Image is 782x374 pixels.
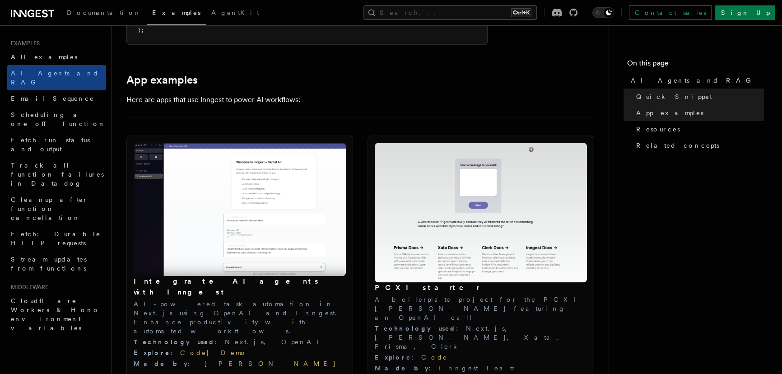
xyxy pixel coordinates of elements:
[11,256,87,272] span: Stream updates from functions
[627,58,764,72] h4: On this page
[511,8,531,17] kbd: Ctrl+K
[11,111,106,127] span: Scheduling a one-off function
[375,295,587,322] p: A boilerplate project for the PCXI [PERSON_NAME] featuring an OpenAI call
[134,349,180,356] span: Explore :
[7,251,106,276] a: Stream updates from functions
[636,141,719,150] span: Related concepts
[11,136,90,153] span: Fetch run status and output
[11,196,88,221] span: Cleanup after function cancellation
[11,53,77,61] span: All examples
[134,348,346,357] div: |
[375,354,421,361] span: Explore :
[206,3,265,24] a: AgentKit
[633,121,764,137] a: Resources
[11,162,104,187] span: Track all function failures in Datadog
[629,5,712,20] a: Contact sales
[636,125,680,134] span: Resources
[375,365,438,372] span: Made by :
[7,65,106,90] a: AI Agents and RAG
[375,143,587,282] img: PCXI starter
[197,360,336,367] a: [PERSON_NAME]
[7,107,106,132] a: Scheduling a one-off function
[134,337,346,346] div: Next.js, OpenAI
[134,299,346,336] p: AI-powered task automation in Next.js using OpenAI and Inngest. Enhance productivity with automat...
[636,108,703,117] span: App examples
[633,137,764,154] a: Related concepts
[715,5,775,20] a: Sign Up
[134,360,197,367] span: Made by :
[134,143,346,276] img: Integrate AI agents with Inngest
[61,3,147,24] a: Documentation
[211,9,259,16] span: AgentKit
[633,89,764,105] a: Quick Snippet
[7,293,106,336] a: Cloudflare Workers & Hono environment variables
[134,338,225,346] span: Technology used :
[11,230,101,247] span: Fetch: Durable HTTP requests
[7,192,106,226] a: Cleanup after function cancellation
[7,157,106,192] a: Track all function failures in Datadog
[7,90,106,107] a: Email Sequence
[633,105,764,121] a: App examples
[221,349,247,356] a: Demo
[636,92,712,101] span: Quick Snippet
[627,72,764,89] a: AI Agents and RAG
[11,297,100,332] span: Cloudflare Workers & Hono environment variables
[7,49,106,65] a: All examples
[421,354,448,361] a: Code
[126,93,488,106] p: Here are apps that use Inngest to power AI workflows:
[7,284,48,291] span: Middleware
[363,5,537,20] button: Search...Ctrl+K
[147,3,206,25] a: Examples
[375,282,587,293] h3: PCXI starter
[134,276,346,298] h3: Integrate AI agents with Inngest
[138,27,144,33] span: );
[375,325,466,332] span: Technology used :
[67,9,141,16] span: Documentation
[7,40,40,47] span: Examples
[375,324,587,351] div: Next.js, [PERSON_NAME], Xata, Prisma, Clerk
[375,364,587,373] div: Inngest Team
[152,9,200,16] span: Examples
[11,70,99,86] span: AI Agents and RAG
[180,349,207,356] a: Code
[7,226,106,251] a: Fetch: Durable HTTP requests
[11,95,94,102] span: Email Sequence
[631,76,756,85] span: AI Agents and RAG
[7,132,106,157] a: Fetch run status and output
[126,74,198,86] a: App examples
[592,7,614,18] button: Toggle dark mode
